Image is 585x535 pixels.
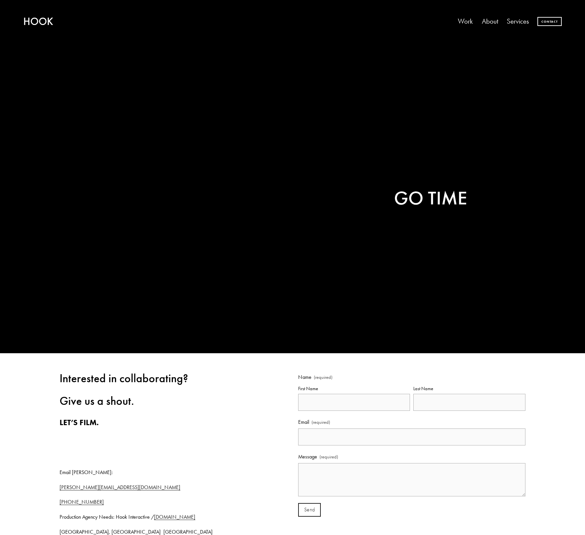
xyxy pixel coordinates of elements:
[60,373,247,385] h3: Interested in collaborating?
[319,453,338,461] span: (required)
[507,15,529,29] a: Services
[60,499,104,505] a: [PHONE_NUMBER]
[458,15,473,29] a: Work
[60,395,247,407] h3: Give us a shout.
[304,507,315,513] span: Send
[314,375,332,380] span: (required)
[154,514,195,520] a: [DOMAIN_NAME]
[298,503,321,517] button: SendSend
[60,468,247,477] p: Email [PERSON_NAME]:
[537,17,561,26] a: Contact
[118,189,467,208] h2: GO TIME
[298,417,309,427] span: Email
[298,373,311,382] span: Name
[298,452,317,462] span: Message
[23,15,53,28] a: HOOK
[413,385,525,394] div: Last Name
[311,418,330,427] span: (required)
[60,512,247,522] p: Production Agency Needs: Hook Interactive /
[60,417,99,427] strong: LET’S FILM.
[298,385,410,394] div: First Name
[60,484,180,490] a: [PERSON_NAME][EMAIL_ADDRESS][DOMAIN_NAME]
[482,15,498,29] a: About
